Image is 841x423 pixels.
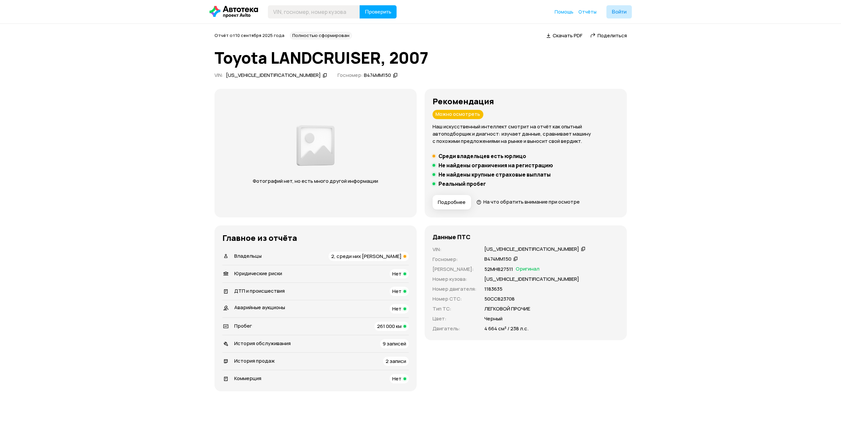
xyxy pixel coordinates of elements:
[222,233,409,243] h3: Главное из отчёта
[433,110,483,119] div: Можно осмотреть
[433,305,476,312] p: Тип ТС :
[268,5,360,18] input: VIN, госномер, номер кузова
[606,5,632,18] button: Войти
[438,153,526,159] h5: Среди владельцев есть юрлицо
[364,72,391,79] div: В474ММ150
[392,305,402,312] span: Нет
[438,180,486,187] h5: Реальный пробег
[234,270,282,277] span: Юридические риски
[555,9,573,15] a: Помощь
[214,72,223,79] span: VIN :
[438,171,551,178] h5: Не найдены крупные страховые выплаты
[392,270,402,277] span: Нет
[360,5,397,18] button: Проверить
[484,285,502,293] p: 1183635
[484,266,513,273] p: 52МН827511
[433,256,476,263] p: Госномер :
[331,253,402,260] span: 2, среди них [PERSON_NAME]
[214,49,627,67] h1: Toyota LANDCRUISER, 2007
[234,340,291,347] span: История обслуживания
[377,323,402,330] span: 261 000 км
[546,32,582,39] a: Скачать PDF
[598,32,627,39] span: Поделиться
[392,375,402,382] span: Нет
[433,276,476,283] p: Номер кузова :
[226,72,321,79] div: [US_VEHICLE_IDENTIFICATION_NUMBER]
[433,295,476,303] p: Номер СТС :
[433,266,476,273] p: [PERSON_NAME] :
[484,325,529,332] p: 4 664 см³ / 238 л.с.
[484,295,515,303] p: 50СС823708
[483,198,580,205] span: На что обратить внимание при осмотре
[234,357,275,364] span: История продаж
[433,246,476,253] p: VIN :
[365,9,391,15] span: Проверить
[234,322,252,329] span: Пробег
[433,123,619,145] p: Наш искусственный интеллект смотрит на отчёт как опытный автоподборщик и диагност: изучает данные...
[246,178,385,185] p: Фотографий нет, но есть много другой информации
[433,285,476,293] p: Номер двигателя :
[234,252,262,259] span: Владельцы
[433,325,476,332] p: Двигатель :
[433,233,470,241] h4: Данные ПТС
[612,9,627,15] span: Войти
[234,304,285,311] span: Аварийные аукционы
[438,162,553,169] h5: Не найдены ограничения на регистрацию
[234,375,261,382] span: Коммерция
[484,246,579,253] div: [US_VEHICLE_IDENTIFICATION_NUMBER]
[383,340,406,347] span: 9 записей
[433,97,619,106] h3: Рекомендация
[392,288,402,295] span: Нет
[476,198,580,205] a: На что обратить внимание при осмотре
[295,121,336,170] img: d89e54fb62fcf1f0.png
[578,9,597,15] a: Отчёты
[484,315,502,322] p: Черный
[516,266,539,273] span: Оригинал
[290,32,352,40] div: Полностью сформирован
[590,32,627,39] a: Поделиться
[438,199,466,206] span: Подробнее
[433,195,471,210] button: Подробнее
[386,358,406,365] span: 2 записи
[484,256,511,263] div: В474ММ150
[484,305,530,312] p: ЛЕГКОВОЙ ПРОЧИЕ
[433,315,476,322] p: Цвет :
[234,287,285,294] span: ДТП и происшествия
[338,72,363,79] span: Госномер:
[484,276,579,283] p: [US_VEHICLE_IDENTIFICATION_NUMBER]
[214,32,284,38] span: Отчёт от 10 сентября 2025 года
[553,32,582,39] span: Скачать PDF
